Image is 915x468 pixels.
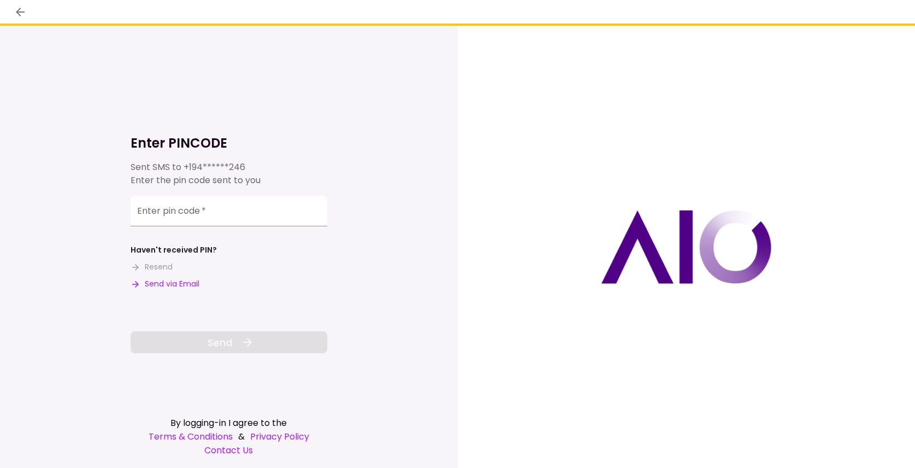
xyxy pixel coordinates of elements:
[250,430,309,443] a: Privacy Policy
[11,3,29,21] button: back
[131,278,199,290] button: Send via Email
[131,430,327,443] div: &
[131,134,327,152] h1: Enter PINCODE
[149,430,233,443] a: Terms & Conditions
[131,161,327,187] div: Sent SMS to Enter the pin code sent to you
[601,210,771,284] img: AIO logo
[131,331,327,353] button: Send
[131,261,173,273] button: Resend
[131,416,327,430] div: By logging-in I agree to the
[131,244,217,256] div: Haven't received PIN?
[208,335,232,350] span: Send
[131,443,327,457] a: Contact Us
